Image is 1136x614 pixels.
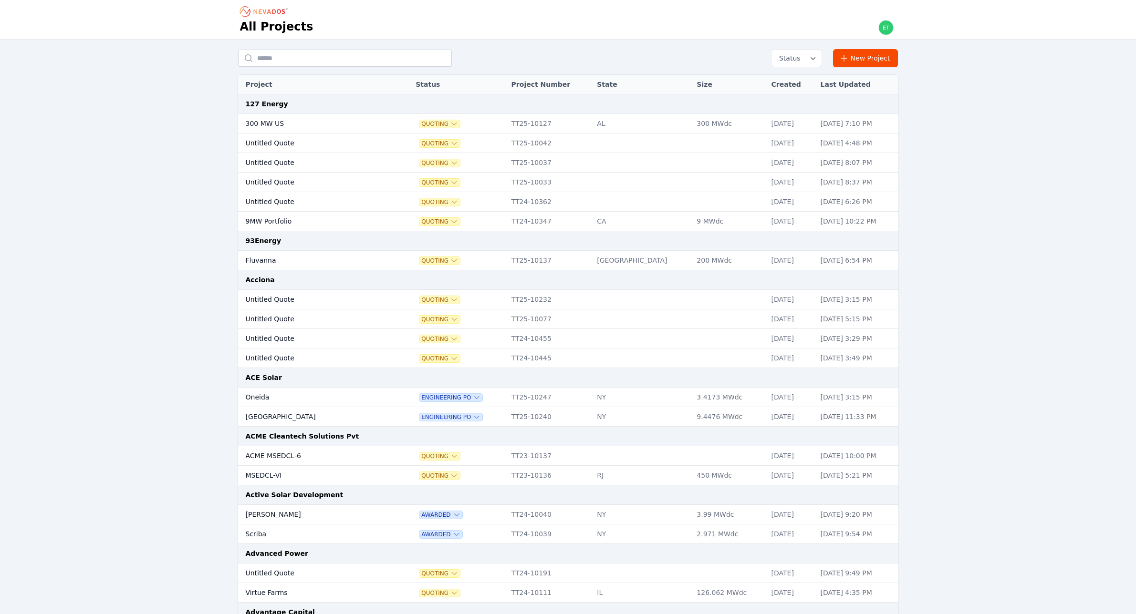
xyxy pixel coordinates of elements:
td: [DATE] 3:29 PM [816,329,898,348]
span: Quoting [419,198,460,206]
td: ACME Cleantech Solutions Pvt [238,427,898,446]
tr: Virtue FarmsQuotingTT24-10111IL126.062 MWdc[DATE][DATE] 4:35 PM [238,583,898,603]
td: [DATE] 11:33 PM [816,407,898,427]
td: Untitled Quote [238,563,387,583]
td: [GEOGRAPHIC_DATA] [238,407,387,427]
tr: [GEOGRAPHIC_DATA]Engineering POTT25-10240NY9.4476 MWdc[DATE][DATE] 11:33 PM [238,407,898,427]
td: [DATE] 4:48 PM [816,133,898,153]
td: NY [592,388,692,407]
td: TT24-10191 [507,563,593,583]
td: 3.4173 MWdc [692,388,766,407]
td: 9MW Portfolio [238,212,387,231]
td: [DATE] [767,329,816,348]
button: Engineering PO [419,394,482,401]
td: IL [592,583,692,603]
td: [DATE] [767,446,816,466]
td: TT25-10033 [507,173,593,192]
td: TT25-10247 [507,388,593,407]
td: Untitled Quote [238,173,387,192]
td: [DATE] 6:26 PM [816,192,898,212]
td: [DATE] [767,133,816,153]
button: Quoting [419,570,460,577]
td: TT24-10445 [507,348,593,368]
tr: [PERSON_NAME]AwardedTT24-10040NY3.99 MWdc[DATE][DATE] 9:20 PM [238,505,898,524]
td: TT25-10037 [507,153,593,173]
td: Fluvanna [238,251,387,270]
img: ethan.harte@nevados.solar [878,20,894,35]
td: Untitled Quote [238,192,387,212]
button: Quoting [419,296,460,304]
tr: 300 MW USQuotingTT25-10127AL300 MWdc[DATE][DATE] 7:10 PM [238,114,898,133]
td: TT24-10039 [507,524,593,544]
td: 3.99 MWdc [692,505,766,524]
tr: OneidaEngineering POTT25-10247NY3.4173 MWdc[DATE][DATE] 3:15 PM [238,388,898,407]
span: Status [775,53,801,63]
td: 300 MWdc [692,114,766,133]
button: Quoting [419,179,460,186]
td: AL [592,114,692,133]
td: ACE Solar [238,368,898,388]
td: [DATE] [767,524,816,544]
tr: Untitled QuoteQuotingTT25-10232[DATE][DATE] 3:15 PM [238,290,898,309]
td: Scriba [238,524,387,544]
button: Status [771,50,822,67]
th: State [592,75,692,94]
button: Quoting [419,159,460,167]
button: Quoting [419,316,460,323]
td: [DATE] 7:10 PM [816,114,898,133]
td: [DATE] [767,212,816,231]
td: TT24-10347 [507,212,593,231]
span: Quoting [419,257,460,265]
td: [DATE] [767,563,816,583]
button: Quoting [419,218,460,225]
td: TT25-10042 [507,133,593,153]
td: [DATE] [767,173,816,192]
td: RJ [592,466,692,485]
td: TT25-10232 [507,290,593,309]
td: TT25-10240 [507,407,593,427]
td: 450 MWdc [692,466,766,485]
td: 9 MWdc [692,212,766,231]
td: TT25-10137 [507,251,593,270]
button: Awarded [419,531,462,538]
td: TT24-10362 [507,192,593,212]
td: [DATE] 5:21 PM [816,466,898,485]
button: Engineering PO [419,413,482,421]
tr: Untitled QuoteQuotingTT24-10455[DATE][DATE] 3:29 PM [238,329,898,348]
tr: Untitled QuoteQuotingTT24-10362[DATE][DATE] 6:26 PM [238,192,898,212]
td: [DATE] 5:15 PM [816,309,898,329]
td: [DATE] 6:54 PM [816,251,898,270]
td: [DATE] 3:15 PM [816,388,898,407]
nav: Breadcrumb [240,4,291,19]
button: Quoting [419,120,460,128]
button: Awarded [419,511,462,519]
td: TT25-10077 [507,309,593,329]
td: 9.4476 MWdc [692,407,766,427]
th: Project [238,75,387,94]
td: [DATE] [767,153,816,173]
th: Size [692,75,766,94]
tr: Untitled QuoteQuotingTT25-10037[DATE][DATE] 8:07 PM [238,153,898,173]
tr: Untitled QuoteQuotingTT25-10077[DATE][DATE] 5:15 PM [238,309,898,329]
button: Quoting [419,355,460,362]
span: Quoting [419,589,460,597]
td: MSEDCL-VI [238,466,387,485]
td: Untitled Quote [238,133,387,153]
td: 300 MW US [238,114,387,133]
td: [DATE] [767,114,816,133]
td: [DATE] [767,583,816,603]
button: Quoting [419,140,460,147]
td: [DATE] [767,290,816,309]
span: Quoting [419,335,460,343]
td: TT23-10136 [507,466,593,485]
h1: All Projects [240,19,313,34]
td: [DATE] 9:20 PM [816,505,898,524]
tr: FluvannaQuotingTT25-10137[GEOGRAPHIC_DATA]200 MWdc[DATE][DATE] 6:54 PM [238,251,898,270]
